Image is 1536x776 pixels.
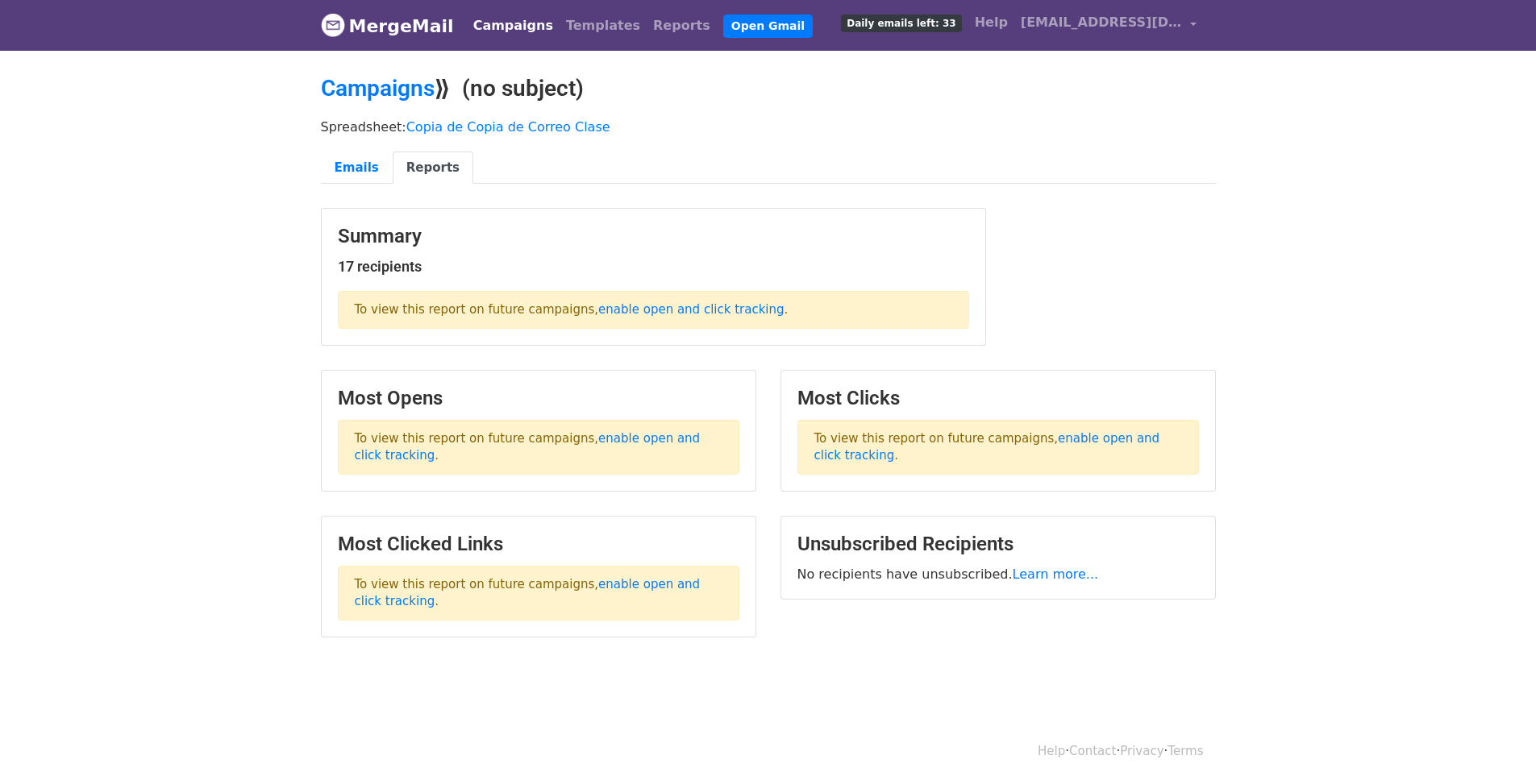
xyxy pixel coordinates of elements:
[1168,744,1203,758] a: Terms
[406,119,610,135] a: Copia de Copia de Correo Clase
[321,13,345,37] img: MergeMail logo
[1069,744,1116,758] a: Contact
[338,566,739,620] p: To view this report on future campaigns, .
[338,533,739,556] h3: Most Clicked Links
[598,302,784,317] a: enable open and click tracking
[467,10,560,42] a: Campaigns
[393,151,473,185] a: Reports
[797,420,1199,475] p: To view this report on future campaigns, .
[338,225,969,248] h3: Summary
[723,15,813,38] a: Open Gmail
[338,291,969,329] p: To view this report on future campaigns, .
[797,387,1199,410] h3: Most Clicks
[338,387,739,410] h3: Most Opens
[321,118,1216,135] p: Spreadsheet:
[797,566,1199,583] p: No recipients have unsubscribed.
[338,420,739,475] p: To view this report on future campaigns, .
[1014,6,1203,44] a: [EMAIL_ADDRESS][DOMAIN_NAME]
[968,6,1014,39] a: Help
[841,15,961,32] span: Daily emails left: 33
[321,75,1216,102] h2: ⟫ (no subject)
[321,9,454,43] a: MergeMail
[1021,13,1182,32] span: [EMAIL_ADDRESS][DOMAIN_NAME]
[1038,744,1065,758] a: Help
[835,6,968,39] a: Daily emails left: 33
[560,10,647,42] a: Templates
[1120,744,1163,758] a: Privacy
[647,10,717,42] a: Reports
[321,151,393,185] a: Emails
[1013,566,1099,582] a: Learn more...
[797,533,1199,556] h3: Unsubscribed Recipients
[321,75,435,102] a: Campaigns
[338,258,969,276] h5: 17 recipients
